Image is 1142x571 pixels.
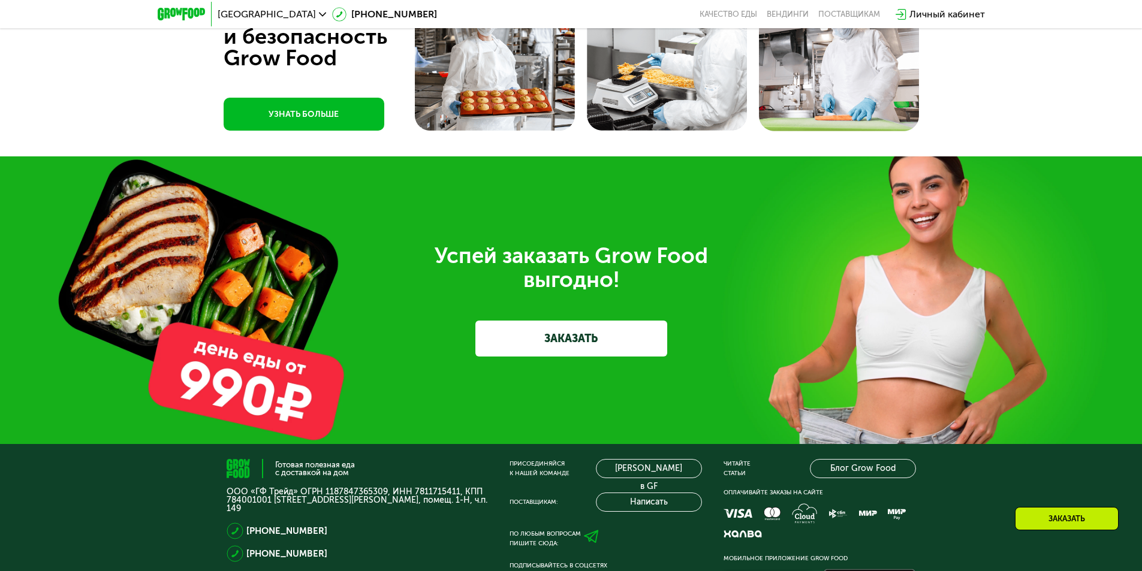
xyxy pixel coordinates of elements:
[767,10,809,19] a: Вендинги
[332,7,437,22] a: [PHONE_NUMBER]
[224,4,432,69] div: Качество и безопасность Grow Food
[724,488,916,497] div: Оплачивайте заказы на сайте
[810,459,916,478] a: Блог Grow Food
[596,493,702,512] button: Написать
[246,546,327,561] a: [PHONE_NUMBER]
[700,10,757,19] a: Качество еды
[275,461,355,476] div: Готовая полезная еда с доставкой на дом
[510,529,581,548] div: По любым вопросам пишите сюда:
[596,459,702,478] a: [PERSON_NAME] в GF
[818,10,880,19] div: поставщикам
[227,488,488,513] p: ООО «ГФ Трейд» ОГРН 1187847365309, ИНН 7811715411, КПП 784001001 [STREET_ADDRESS][PERSON_NAME], п...
[224,98,384,131] a: УЗНАТЬ БОЛЬШЕ
[475,321,667,357] a: ЗАКАЗАТЬ
[510,561,702,570] div: Подписывайтесь в соцсетях
[724,459,751,478] div: Читайте статьи
[236,244,907,292] div: Успей заказать Grow Food выгодно!
[1015,507,1119,530] div: Заказать
[724,554,916,563] div: Мобильное приложение Grow Food
[218,10,316,19] span: [GEOGRAPHIC_DATA]
[909,7,985,22] div: Личный кабинет
[246,524,327,538] a: [PHONE_NUMBER]
[510,497,558,507] div: Поставщикам:
[510,459,570,478] div: Присоединяйся к нашей команде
